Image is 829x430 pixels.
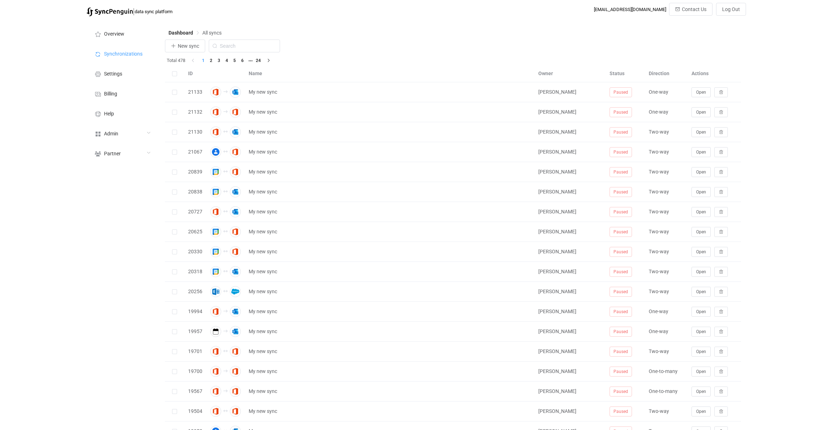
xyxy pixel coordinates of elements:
div: Breadcrumb [169,30,222,35]
span: | [133,6,135,16]
a: Overview [87,24,158,43]
span: Synchronizations [104,51,143,57]
span: Overview [104,31,124,37]
span: All syncs [202,30,222,36]
span: Partner [104,151,121,157]
a: Billing [87,83,158,103]
span: Help [104,111,114,117]
a: |data sync platform [87,6,172,16]
span: Billing [104,91,117,97]
span: Dashboard [169,30,193,36]
a: Help [87,103,158,123]
img: syncpenguin.svg [87,7,133,16]
span: Log Out [722,6,740,12]
a: Synchronizations [87,43,158,63]
span: Admin [104,131,118,137]
span: data sync platform [135,9,172,14]
button: Contact Us [669,3,713,16]
span: Settings [104,71,122,77]
span: Contact Us [682,6,706,12]
button: Log Out [716,3,746,16]
a: Settings [87,63,158,83]
div: [EMAIL_ADDRESS][DOMAIN_NAME] [594,7,666,12]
